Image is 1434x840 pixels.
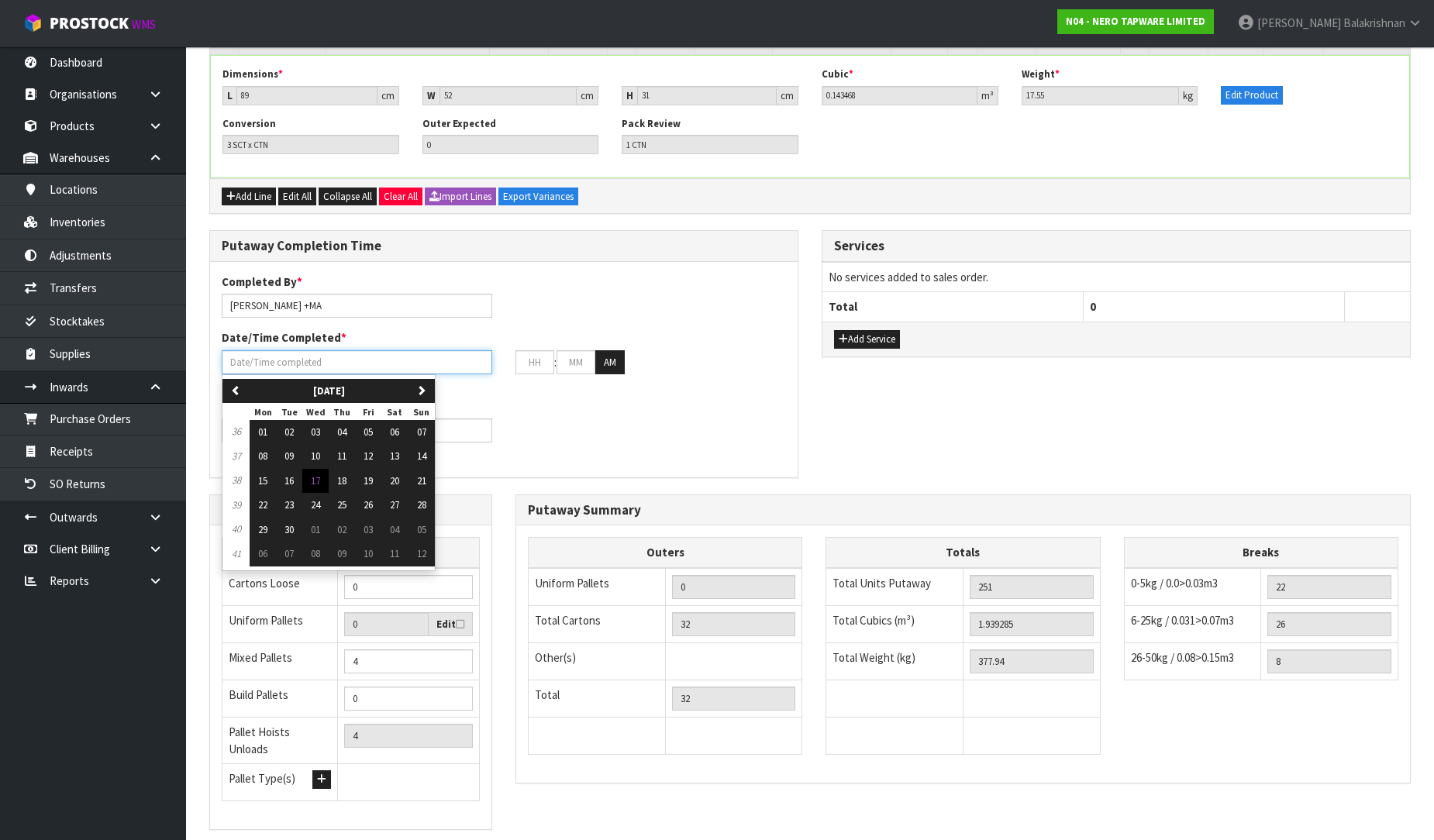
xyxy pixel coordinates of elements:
input: Pack Review [622,135,798,154]
button: 08 [250,444,276,469]
td: Pallet Hoists Unloads [222,718,338,764]
span: OPAL TWIN SHOWER BRUSHED NICKEL [330,22,459,49]
span: 17 [311,474,320,487]
strong: L [227,89,233,102]
button: Import Lines [425,188,496,206]
th: Breaks [1124,538,1398,568]
span: 0 [1090,299,1096,314]
strong: N04 - NERO TAPWARE LIMITED [1066,15,1205,28]
button: 04 [381,518,408,542]
td: : [554,350,557,375]
span: [PERSON_NAME] [1257,15,1341,30]
label: Pack Review [622,117,681,131]
small: Wednesday [306,406,326,418]
span: 06 [390,425,399,439]
td: Total Cubics (m³) [826,605,963,642]
button: 18 [329,469,355,494]
th: Totals [826,538,1100,568]
span: 09 [337,547,346,560]
span: 04 [390,523,399,536]
span: 16 [284,474,294,487]
span: 09 [284,449,294,463]
button: 20 [381,469,408,494]
button: 16 [276,469,302,494]
label: Conversion [222,117,276,131]
span: 07 [284,547,294,560]
button: Edit All [278,188,316,206]
th: Total [822,292,1084,322]
div: cm [377,86,399,105]
span: 30 [284,523,294,536]
td: Total Weight (kg) [826,642,963,680]
label: Dimensions [222,67,283,81]
button: 30 [276,518,302,542]
em: 36 [232,425,241,438]
button: 15 [250,469,276,494]
span: 11 [337,449,346,463]
button: 09 [329,542,355,566]
button: 02 [329,518,355,542]
input: UNIFORM P LINES [672,575,796,599]
span: 04 [337,425,346,439]
label: Outer Expected [422,117,496,131]
div: kg [1179,86,1198,105]
em: 41 [232,547,241,560]
strong: [DATE] [313,384,345,398]
input: Width [440,86,577,105]
button: 03 [355,518,381,542]
button: 07 [408,420,435,445]
button: 11 [381,542,408,566]
button: 17 [302,469,329,494]
input: Manual [344,575,473,599]
em: 37 [232,449,241,463]
span: 07 [417,425,426,439]
button: 10 [302,444,329,469]
small: WMS [132,17,156,32]
button: 11 [329,444,355,469]
small: Thursday [333,406,350,418]
button: 12 [355,444,381,469]
strong: H [626,89,633,102]
small: Friday [363,406,374,418]
td: Total Cartons [529,605,666,642]
span: 01 [311,523,320,536]
label: Edit [436,617,464,632]
div: cm [777,86,798,105]
button: 02 [276,420,302,445]
button: 21 [408,469,435,494]
span: 12 [417,547,426,560]
div: cm [577,86,598,105]
span: 08 [258,449,267,463]
button: 14 [408,444,435,469]
td: Uniform Pallets [222,605,338,643]
button: 07 [276,542,302,566]
button: 12 [408,542,435,566]
div: m³ [977,86,998,105]
button: 06 [381,420,408,445]
span: 0-5kg / 0.0>0.03m3 [1131,576,1218,590]
span: 10 [364,547,373,560]
span: 29 [258,523,267,536]
span: Balakrishnan [1343,15,1405,30]
input: Date/Time completed [222,350,492,374]
input: Cubic [822,86,977,105]
small: Saturday [387,406,402,418]
span: 01 [258,425,267,439]
td: Uniform Pallets [529,568,666,606]
button: 10 [355,542,381,566]
button: 22 [250,493,276,518]
button: 04 [329,420,355,445]
span: 27 [390,498,399,511]
span: 20 [390,474,399,487]
button: AM [595,350,625,375]
button: Collapse All [319,188,377,206]
button: Export Variances [498,188,578,206]
span: 24 [311,498,320,511]
td: Mixed Pallets [222,643,338,680]
button: Add Line [222,188,276,206]
input: Conversion [222,135,399,154]
span: 11 [390,547,399,560]
button: 27 [381,493,408,518]
span: 02 [337,523,346,536]
button: 23 [276,493,302,518]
